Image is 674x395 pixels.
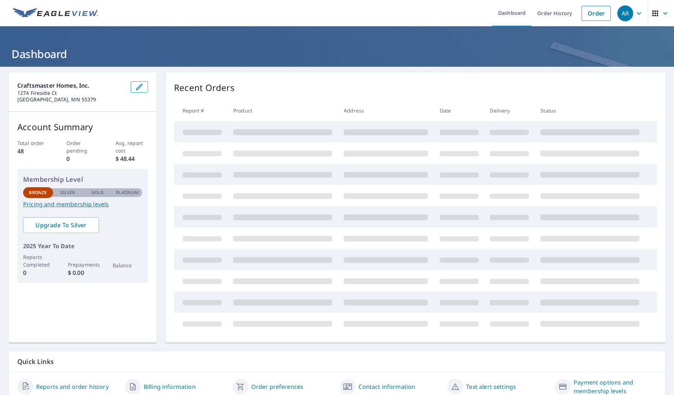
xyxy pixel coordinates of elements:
a: Reports and order history [36,382,109,391]
p: 48 [17,147,50,155]
a: Order [582,6,611,21]
th: Address [338,100,434,121]
p: Balance [113,262,143,269]
p: $ 0.00 [68,268,98,277]
p: Craftsmaster Homes, Inc. [17,81,125,90]
a: Order preferences [251,382,304,391]
p: [GEOGRAPHIC_DATA], MN 55379 [17,96,125,103]
p: Account Summary [17,120,148,133]
th: Report # [174,100,227,121]
p: Membership Level [23,175,142,184]
p: Quick Links [17,357,657,366]
p: Total order [17,139,50,147]
th: Delivery [484,100,535,121]
p: 1274 Fireside Ct [17,90,125,96]
img: EV Logo [13,8,98,19]
p: Avg. report cost [116,139,148,154]
p: Recent Orders [174,81,235,94]
p: 0 [23,268,53,277]
a: Upgrade To Silver [23,217,99,233]
th: Product [227,100,338,121]
th: Status [535,100,645,121]
h1: Dashboard [9,47,665,61]
div: AR [617,5,633,21]
p: Prepayments [68,261,98,268]
p: 0 [66,154,99,163]
span: Upgrade To Silver [29,221,93,229]
a: Pricing and membership levels [23,200,142,209]
p: Reports Completed [23,253,53,268]
p: Bronze [29,189,47,196]
a: Contact information [358,382,415,391]
p: Silver [60,189,75,196]
p: $ 48.44 [116,154,148,163]
p: Platinum [116,189,139,196]
p: Gold [91,189,104,196]
a: Billing information [144,382,196,391]
th: Date [434,100,484,121]
a: Text alert settings [466,382,516,391]
p: Order pending [66,139,99,154]
p: 2025 Year To Date [23,242,142,250]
